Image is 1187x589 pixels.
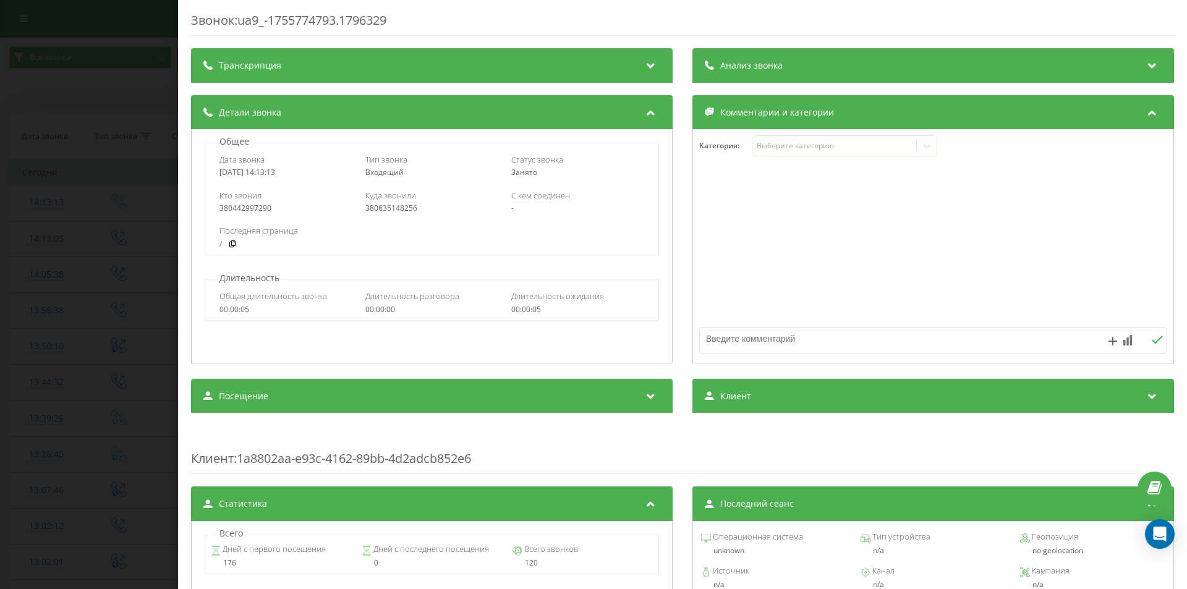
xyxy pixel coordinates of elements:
span: Дней с первого посещения [221,543,326,556]
div: Звонок : ua9_-1755774793.1796329 [191,12,1174,36]
span: Комментарии и категории [720,106,834,119]
div: n/a [1020,580,1165,589]
span: Общая длительность звонка [219,290,327,302]
div: : 1a8802aa-e93c-4162-89bb-4d2adcb852e6 [191,425,1174,474]
span: Дата звонка [219,154,265,165]
span: Кампания [1030,565,1070,577]
div: 0 [362,559,502,567]
span: Клиент [720,390,751,402]
div: 380635148256 [365,204,498,213]
span: Канал [870,565,895,577]
a: / [219,240,222,248]
span: Длительность разговора [365,290,459,302]
div: 00:00:00 [365,305,498,314]
p: Длительность [216,272,283,284]
span: Тип устройства [870,531,930,543]
div: 00:00:05 [219,305,352,314]
div: Выберите категорию [757,141,911,151]
span: Всего звонков [522,543,578,556]
div: n/a [861,546,1006,555]
h4: Категория : [699,142,752,150]
span: Анализ звонка [720,59,783,72]
p: Всего [216,527,246,540]
span: Транскрипция [219,59,281,72]
span: Клиент [191,450,234,467]
span: Тип звонка [365,154,407,165]
span: Длительность ожидания [511,290,604,302]
div: [DATE] 14:13:13 [219,168,352,177]
div: 380442997290 [219,204,352,213]
div: 00:00:05 [511,305,644,314]
span: Статус звонка [511,154,563,165]
span: Последний сеанс [720,498,794,510]
span: С кем соединен [511,190,570,201]
span: Куда звонили [365,190,416,201]
div: unknown [701,546,846,555]
div: - [511,204,644,213]
span: Дней с последнего посещения [372,543,489,556]
div: n/a [861,580,1006,589]
div: Open Intercom Messenger [1145,519,1175,549]
span: Посещение [219,390,268,402]
span: Входящий [365,167,404,177]
div: no geolocation [1020,546,1165,555]
p: Общее [216,135,252,148]
div: 120 [513,559,653,567]
div: n/a [701,580,846,589]
span: Детали звонка [219,106,281,119]
span: Источник [711,565,749,577]
span: Геопозиция [1030,531,1078,543]
span: Статистика [219,498,267,510]
span: Кто звонил [219,190,262,201]
div: 176 [211,559,351,567]
span: Операционная система [711,531,803,543]
span: Занято [511,167,537,177]
span: Последняя страница [219,225,298,236]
